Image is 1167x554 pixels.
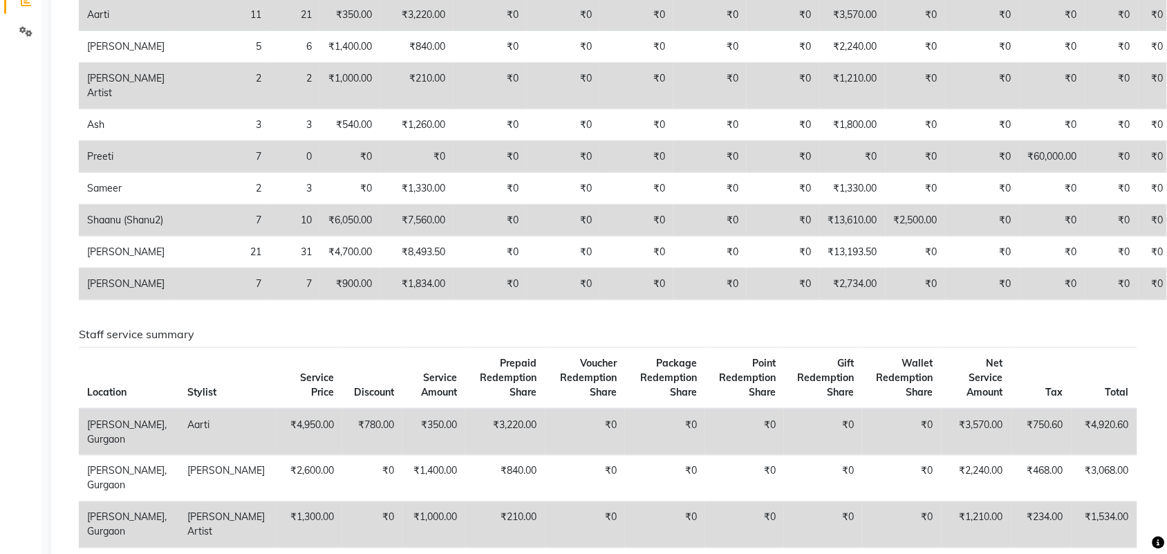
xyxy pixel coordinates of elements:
td: ₹0 [747,205,820,237]
td: ₹0 [1020,63,1085,109]
td: ₹1,330.00 [380,173,454,205]
span: Service Amount [421,371,457,398]
td: ₹0 [600,141,673,173]
td: ₹0 [747,63,820,109]
td: 7 [173,268,270,300]
td: ₹210.00 [465,501,545,548]
td: 21 [173,237,270,268]
td: ₹0 [886,63,946,109]
td: 3 [173,109,270,141]
td: 6 [270,31,320,63]
td: 5 [173,31,270,63]
td: ₹0 [673,268,747,300]
td: ₹0 [320,173,380,205]
td: 3 [270,109,320,141]
td: ₹0 [527,109,600,141]
td: [PERSON_NAME] [79,268,173,300]
span: Package Redemption Share [640,357,697,398]
span: Point Redemption Share [719,357,776,398]
td: ₹0 [454,31,527,63]
td: ₹2,240.00 [942,455,1011,501]
td: ₹13,193.50 [820,237,886,268]
td: ₹0 [673,31,747,63]
td: ₹1,000.00 [320,63,380,109]
td: ₹0 [454,205,527,237]
td: 7 [173,205,270,237]
td: ₹0 [1085,141,1139,173]
td: ₹0 [600,205,673,237]
td: ₹0 [527,63,600,109]
td: ₹780.00 [342,409,402,456]
td: ₹2,734.00 [820,268,886,300]
td: ₹0 [545,409,626,456]
td: ₹0 [747,237,820,268]
td: ₹0 [820,141,886,173]
td: 2 [173,173,270,205]
td: ₹0 [747,109,820,141]
td: [PERSON_NAME] [179,455,276,501]
td: ₹1,330.00 [820,173,886,205]
td: ₹3,570.00 [942,409,1011,456]
td: ₹4,700.00 [320,237,380,268]
td: ₹4,950.00 [276,409,342,456]
td: ₹0 [673,109,747,141]
td: ₹0 [705,409,784,456]
td: ₹1,400.00 [402,455,465,501]
td: ₹0 [527,141,600,173]
td: ₹750.60 [1011,409,1072,456]
td: ₹0 [527,205,600,237]
td: [PERSON_NAME], Gurgaon [79,455,179,501]
td: ₹0 [784,455,862,501]
td: ₹234.00 [1011,501,1072,548]
td: [PERSON_NAME], Gurgaon [79,409,179,456]
td: ₹0 [1085,173,1139,205]
td: ₹0 [1020,31,1085,63]
td: [PERSON_NAME] [79,237,173,268]
td: ₹0 [600,63,673,109]
td: [PERSON_NAME], Gurgaon [79,501,179,548]
td: ₹0 [600,31,673,63]
td: Preeti [79,141,173,173]
td: ₹1,834.00 [380,268,454,300]
span: Tax [1046,386,1063,398]
td: ₹0 [946,63,1020,109]
td: ₹0 [600,173,673,205]
td: Aarti [179,409,276,456]
td: ₹840.00 [380,31,454,63]
td: ₹3,068.00 [1072,455,1137,501]
td: ₹0 [705,501,784,548]
td: ₹0 [600,237,673,268]
td: ₹0 [886,141,946,173]
td: ₹0 [946,109,1020,141]
td: ₹468.00 [1011,455,1072,501]
td: ₹0 [946,31,1020,63]
td: ₹0 [673,173,747,205]
td: ₹2,500.00 [886,205,946,237]
span: Gift Redemption Share [797,357,854,398]
span: Net Service Amount [967,357,1003,398]
td: 31 [270,237,320,268]
td: ₹0 [886,268,946,300]
td: ₹0 [625,501,705,548]
td: ₹0 [946,268,1020,300]
td: ₹0 [380,141,454,173]
td: ₹0 [747,31,820,63]
td: ₹0 [527,173,600,205]
td: Shaanu (Shanu2) [79,205,173,237]
td: ₹0 [342,501,402,548]
h6: Staff service summary [79,328,1137,341]
td: ₹0 [747,173,820,205]
td: ₹0 [1085,109,1139,141]
td: ₹0 [1020,205,1085,237]
td: ₹0 [886,237,946,268]
td: Ash [79,109,173,141]
td: ₹0 [545,501,626,548]
td: 0 [270,141,320,173]
td: ₹7,560.00 [380,205,454,237]
td: 2 [173,63,270,109]
td: ₹0 [454,173,527,205]
td: ₹0 [747,268,820,300]
td: ₹0 [1020,109,1085,141]
span: Wallet Redemption Share [877,357,933,398]
td: ₹0 [1085,63,1139,109]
